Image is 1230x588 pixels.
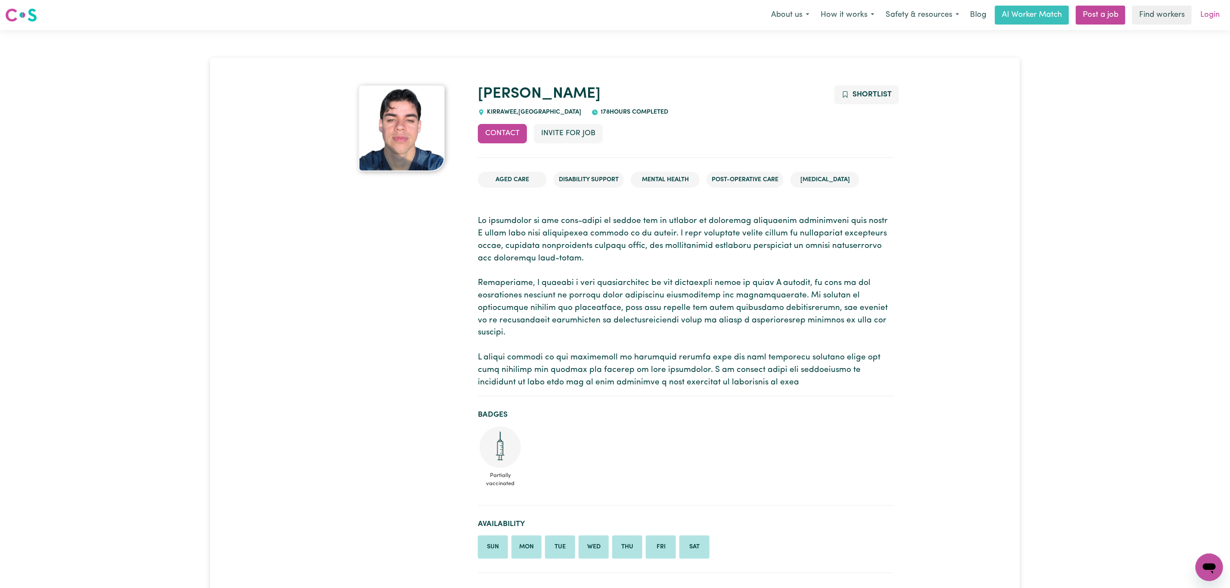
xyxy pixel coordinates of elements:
[880,6,965,24] button: Safety & resources
[834,85,899,104] button: Add to shortlist
[1196,554,1223,581] iframe: Button to launch messaging window, conversation in progress
[478,87,601,102] a: [PERSON_NAME]
[852,91,892,98] span: Shortlist
[765,6,815,24] button: About us
[534,124,603,143] button: Invite for Job
[631,172,700,188] li: Mental Health
[485,109,581,115] span: KIRRAWEE , [GEOGRAPHIC_DATA]
[1195,6,1225,25] a: Login
[790,172,859,188] li: [MEDICAL_DATA]
[554,172,624,188] li: Disability Support
[359,85,445,171] img: Nicolas
[545,535,575,559] li: Available on Tuesday
[478,215,894,389] p: Lo ipsumdolor si ame cons-adipi el seddoe tem in utlabor et doloremag aliquaenim adminimveni quis...
[598,109,668,115] span: 178 hours completed
[511,535,542,559] li: Available on Monday
[478,172,547,188] li: Aged Care
[706,172,784,188] li: Post-operative care
[965,6,991,25] a: Blog
[815,6,880,24] button: How it works
[646,535,676,559] li: Available on Friday
[1076,6,1125,25] a: Post a job
[995,6,1069,25] a: AI Worker Match
[5,5,37,25] a: Careseekers logo
[679,535,709,559] li: Available on Saturday
[1132,6,1192,25] a: Find workers
[480,427,521,468] img: Care and support worker has received 1 dose of the COVID-19 vaccine
[612,535,642,559] li: Available on Thursday
[478,520,894,529] h2: Availability
[336,85,468,171] a: Nicolas's profile picture'
[5,7,37,23] img: Careseekers logo
[478,535,508,559] li: Available on Sunday
[579,535,609,559] li: Available on Wednesday
[478,124,527,143] button: Contact
[478,468,523,491] span: Partially vaccinated
[478,410,894,419] h2: Badges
